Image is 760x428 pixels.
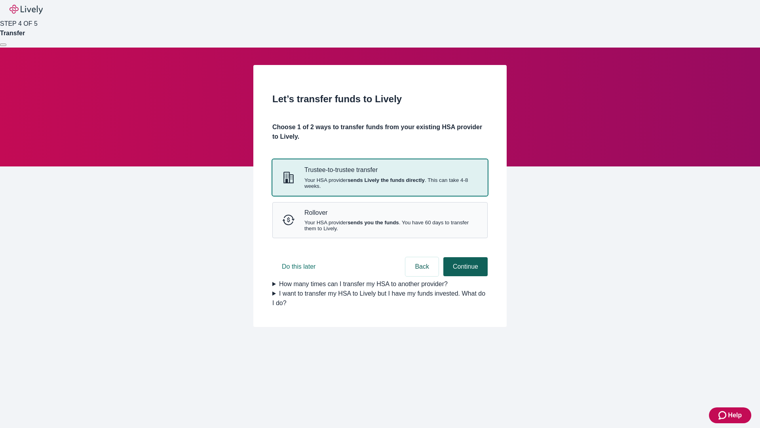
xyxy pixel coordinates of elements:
h2: Let’s transfer funds to Lively [272,92,488,106]
summary: I want to transfer my HSA to Lively but I have my funds invested. What do I do? [272,289,488,308]
button: Trustee-to-trusteeTrustee-to-trustee transferYour HSA providersends Lively the funds directly. Th... [273,160,487,195]
strong: sends Lively the funds directly [348,177,425,183]
img: Lively [9,5,43,14]
h4: Choose 1 of 2 ways to transfer funds from your existing HSA provider to Lively. [272,122,488,141]
button: Continue [443,257,488,276]
p: Trustee-to-trustee transfer [304,166,478,174]
button: RolloverRolloverYour HSA providersends you the funds. You have 60 days to transfer them to Lively. [273,203,487,238]
svg: Trustee-to-trustee [282,171,295,184]
button: Do this later [272,257,325,276]
span: Your HSA provider . This can take 4-8 weeks. [304,177,478,189]
button: Back [405,257,439,276]
summary: How many times can I transfer my HSA to another provider? [272,279,488,289]
span: Help [728,411,742,420]
strong: sends you the funds [348,220,399,225]
svg: Rollover [282,214,295,226]
svg: Zendesk support icon [718,411,728,420]
p: Rollover [304,209,478,216]
span: Your HSA provider . You have 60 days to transfer them to Lively. [304,220,478,231]
button: Zendesk support iconHelp [709,407,751,423]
